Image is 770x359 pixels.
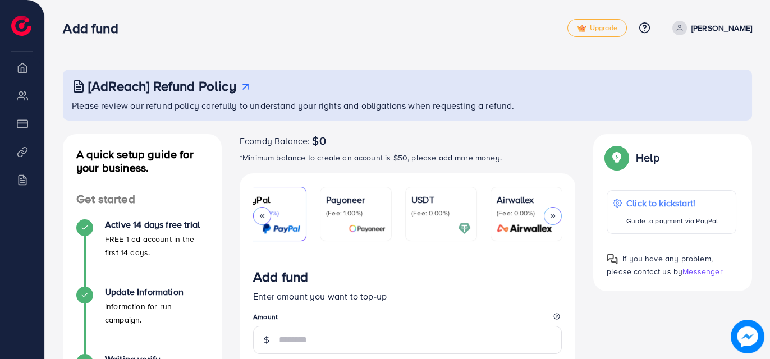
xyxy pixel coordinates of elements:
[607,253,713,277] span: If you have any problem, please contact us by
[253,269,308,285] h3: Add fund
[607,254,618,265] img: Popup guide
[607,148,627,168] img: Popup guide
[262,222,300,235] img: card
[240,134,310,148] span: Ecomdy Balance:
[326,209,386,218] p: (Fee: 1.00%)
[63,148,222,174] h4: A quick setup guide for your business.
[105,232,208,259] p: FREE 1 ad account in the first 14 days.
[626,214,718,228] p: Guide to payment via PayPal
[105,219,208,230] h4: Active 14 days free trial
[577,25,586,33] img: tick
[105,300,208,326] p: Information for run campaign.
[63,20,127,36] h3: Add fund
[253,289,562,303] p: Enter amount you want to top-up
[682,266,722,277] span: Messenger
[63,219,222,287] li: Active 14 days free trial
[493,222,556,235] img: card
[312,134,326,148] span: $0
[326,193,386,206] p: Payoneer
[577,24,617,33] span: Upgrade
[411,209,471,218] p: (Fee: 0.00%)
[411,193,471,206] p: USDT
[458,222,471,235] img: card
[241,209,300,218] p: (Fee: 4.50%)
[636,151,659,164] p: Help
[88,78,236,94] h3: [AdReach] Refund Policy
[349,222,386,235] img: card
[105,287,208,297] h4: Update Information
[253,312,562,326] legend: Amount
[731,320,764,353] img: image
[241,193,300,206] p: PayPal
[497,209,556,218] p: (Fee: 0.00%)
[72,99,745,112] p: Please review our refund policy carefully to understand your rights and obligations when requesti...
[63,287,222,354] li: Update Information
[626,196,718,210] p: Click to kickstart!
[691,21,752,35] p: [PERSON_NAME]
[668,21,752,35] a: [PERSON_NAME]
[11,16,31,36] img: logo
[567,19,627,37] a: tickUpgrade
[63,192,222,206] h4: Get started
[240,151,575,164] p: *Minimum balance to create an account is $50, please add more money.
[497,193,556,206] p: Airwallex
